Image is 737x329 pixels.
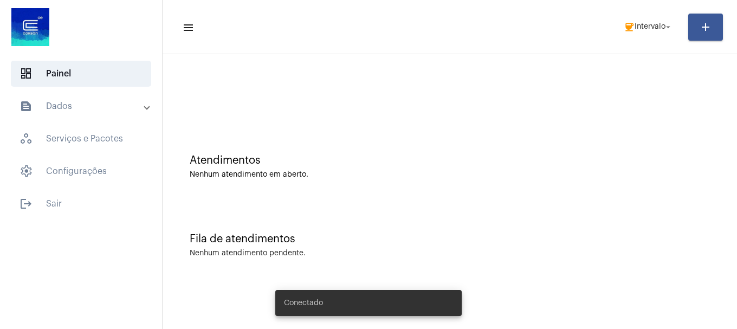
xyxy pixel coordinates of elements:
img: d4669ae0-8c07-2337-4f67-34b0df7f5ae4.jpeg [9,5,52,49]
span: Intervalo [635,23,665,31]
mat-panel-title: Dados [20,100,145,113]
div: Atendimentos [190,154,710,166]
span: Serviços e Pacotes [11,126,151,152]
span: sidenav icon [20,132,33,145]
mat-expansion-panel-header: sidenav iconDados [7,93,162,119]
div: Nenhum atendimento em aberto. [190,171,710,179]
span: sidenav icon [20,165,33,178]
span: Conectado [284,298,323,308]
div: Fila de atendimentos [190,233,710,245]
mat-icon: arrow_drop_down [663,22,673,32]
mat-icon: add [699,21,712,34]
button: Intervalo [617,16,680,38]
mat-icon: sidenav icon [182,21,193,34]
span: sidenav icon [20,67,33,80]
span: Painel [11,61,151,87]
mat-icon: coffee [624,22,635,33]
div: Nenhum atendimento pendente. [190,249,306,257]
span: Sair [11,191,151,217]
mat-icon: sidenav icon [20,197,33,210]
mat-icon: sidenav icon [20,100,33,113]
span: Configurações [11,158,151,184]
